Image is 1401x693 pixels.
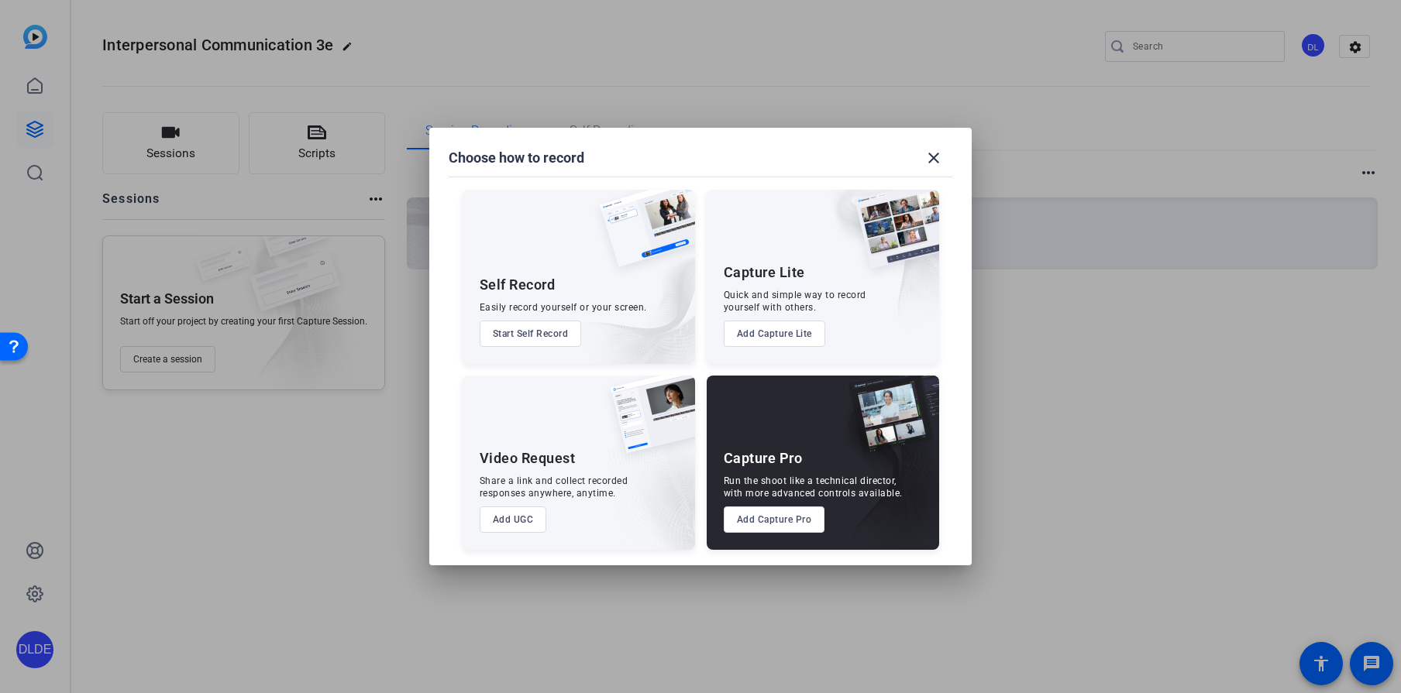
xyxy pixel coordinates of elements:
div: Quick and simple way to record yourself with others. [724,289,866,314]
div: Share a link and collect recorded responses anywhere, anytime. [480,475,628,499]
mat-icon: close [924,149,943,167]
button: Start Self Record [480,321,582,347]
img: capture-pro.png [837,376,939,470]
button: Add Capture Pro [724,506,825,533]
img: self-record.png [588,190,695,283]
img: capture-lite.png [843,190,939,284]
div: Run the shoot like a technical director, with more advanced controls available. [724,475,903,499]
img: embarkstudio-capture-pro.png [824,395,939,550]
img: ugc-content.png [599,376,695,469]
img: embarkstudio-capture-lite.png [800,190,939,345]
img: embarkstudio-ugc-content.png [605,424,695,550]
img: embarkstudio-self-record.png [560,223,695,364]
h1: Choose how to record [449,149,584,167]
div: Capture Lite [724,263,805,282]
div: Easily record yourself or your screen. [480,301,647,314]
button: Add UGC [480,506,547,533]
div: Video Request [480,449,576,468]
div: Capture Pro [724,449,803,468]
button: Add Capture Lite [724,321,825,347]
div: Self Record [480,276,556,294]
